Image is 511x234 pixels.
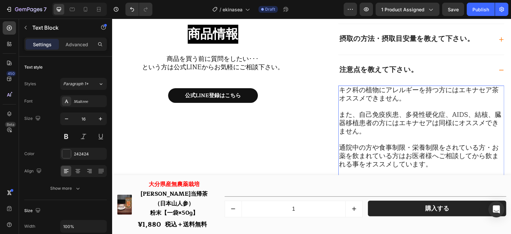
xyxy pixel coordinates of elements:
span: 注意点を教えて下さい。 [227,45,306,57]
div: Show more [50,185,81,192]
input: Auto [61,220,106,232]
span: 通院中の方や食事制限・栄養制限をされている方・お薬を飲まれている方はお医者様へご相談してから飲まれる事をオススメしています。 [227,123,387,151]
button: Show more [24,182,107,194]
strong: [PERSON_NAME]当帰茶（日本山人参） [29,170,95,190]
strong: 大分県産無農薬栽培 [37,161,87,170]
p: Text Block [32,24,89,32]
div: 242424 [74,151,105,157]
span: / [220,6,221,13]
div: Rich Text Editor. Editing area: main [226,67,392,159]
div: Size [24,114,42,123]
button: Save [442,3,464,16]
button: increment [234,182,250,198]
div: Size [24,206,42,215]
p: Advanced [66,41,88,48]
div: Undo/Redo [125,3,152,16]
span: また、自己免疫疾患、多発性硬化症、AIDS、結核、臓器移植患者の方にはエキナセアは同様にオススメできません。 [227,91,389,118]
div: Font [24,98,33,104]
strong: 税込＋送料無料 [53,201,94,211]
button: decrement [113,182,129,198]
p: Settings [33,41,52,48]
div: Color [24,151,35,157]
span: Save [448,7,459,12]
button: Publish [467,3,495,16]
input: quantity [129,182,234,198]
div: 購入する [313,186,337,194]
div: Open Intercom Messenger [488,201,504,217]
span: Paragraph 1* [63,81,88,87]
p: 7 [44,5,47,13]
div: Align [24,167,43,176]
button: Paragraph 1* [60,78,107,90]
span: ekinasea [223,6,243,13]
button: 7 [3,3,50,16]
button: 購入する [256,182,394,198]
span: キク科の植物にアレルギーを持つ方にはエキナセア茶オススメできません。 [227,66,387,85]
div: Publish [472,6,489,13]
strong: 粉末【一袋×50g】 [38,189,86,199]
span: Draft [265,6,275,12]
div: 450 [6,71,16,76]
div: Styles [24,81,36,87]
div: Width [24,223,35,229]
iframe: Design area [112,19,511,234]
div: ¥1,880 [25,201,49,211]
span: 1 product assigned [381,6,425,13]
div: Text style [24,64,43,70]
div: Maitree [74,99,105,105]
div: Beta [5,122,16,127]
button: 1 product assigned [376,3,439,16]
